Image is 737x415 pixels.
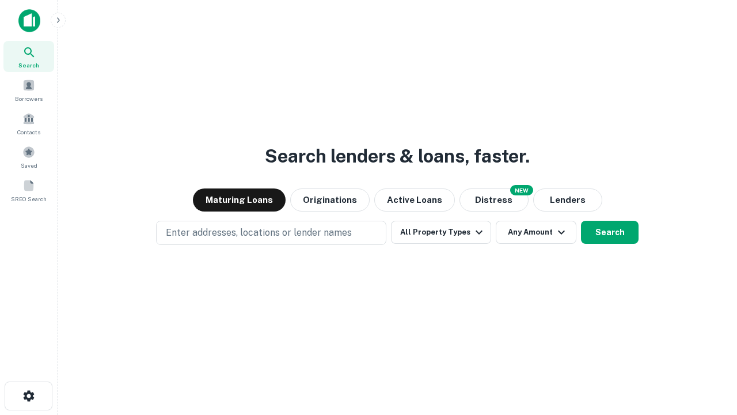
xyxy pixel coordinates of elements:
[533,188,602,212] button: Lenders
[374,188,455,212] button: Active Loans
[21,161,37,170] span: Saved
[18,61,39,70] span: Search
[11,194,47,203] span: SREO Search
[17,127,40,137] span: Contacts
[3,74,54,105] a: Borrowers
[290,188,370,212] button: Originations
[193,188,286,212] button: Maturing Loans
[510,185,533,195] div: NEW
[679,323,737,378] iframe: Chat Widget
[3,108,54,139] a: Contacts
[3,175,54,206] a: SREO Search
[15,94,43,103] span: Borrowers
[265,142,530,170] h3: Search lenders & loans, faster.
[166,226,352,240] p: Enter addresses, locations or lender names
[581,221,639,244] button: Search
[3,141,54,172] a: Saved
[156,221,386,245] button: Enter addresses, locations or lender names
[391,221,491,244] button: All Property Types
[459,188,529,212] button: Search distressed loans with lien and other non-mortgage details.
[496,221,576,244] button: Any Amount
[18,9,40,32] img: capitalize-icon.png
[3,41,54,72] a: Search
